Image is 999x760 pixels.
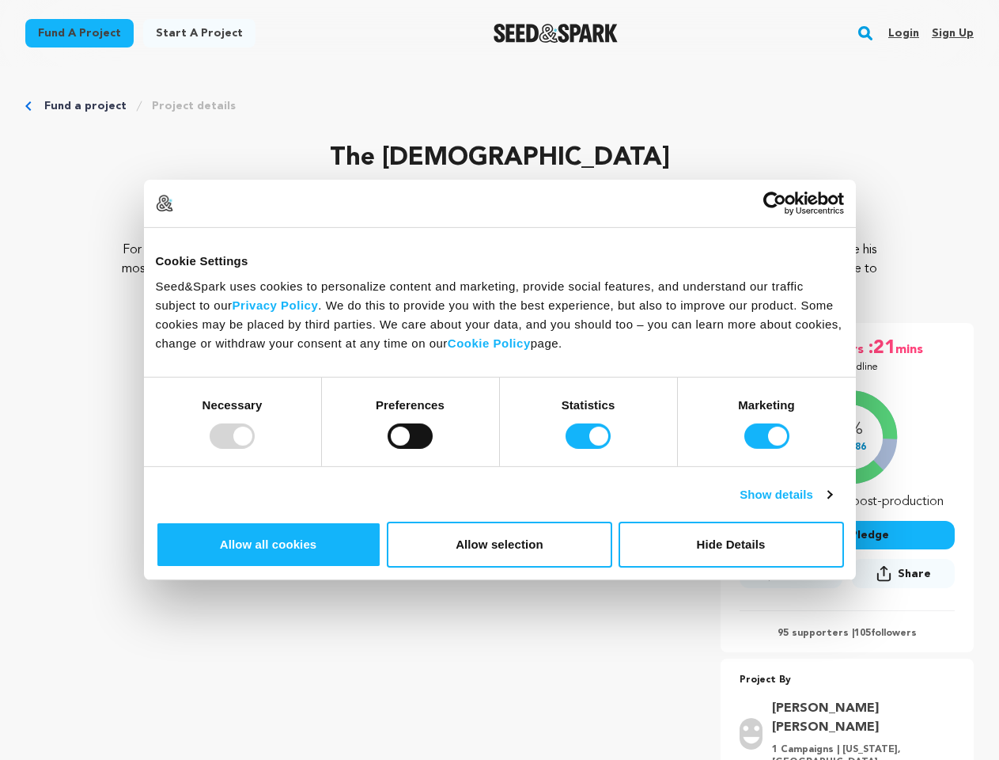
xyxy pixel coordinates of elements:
[740,671,955,690] p: Project By
[888,21,919,46] a: Login
[25,139,974,177] p: The [DEMOGRAPHIC_DATA]
[898,566,931,582] span: Share
[25,98,974,114] div: Breadcrumb
[932,21,974,46] a: Sign up
[852,559,955,595] span: Share
[706,192,844,215] a: Usercentrics Cookiebot - opens in a new window
[152,98,236,114] a: Project details
[740,627,955,640] p: 95 supporters | followers
[772,699,945,737] a: Goto Megan Ward Stevens profile
[156,522,381,568] button: Allow all cookies
[25,209,974,228] p: Documentary, Biography
[562,397,615,411] strong: Statistics
[448,336,531,349] a: Cookie Policy
[867,336,895,361] span: :21
[233,298,319,311] a: Privacy Policy
[25,190,974,209] p: [GEOGRAPHIC_DATA], [US_STATE] | Film Feature
[895,336,926,361] span: mins
[740,718,762,750] img: user.png
[156,195,173,212] img: logo
[376,397,445,411] strong: Preferences
[854,629,871,638] span: 105
[202,397,263,411] strong: Necessary
[738,397,795,411] strong: Marketing
[25,19,134,47] a: Fund a project
[44,98,127,114] a: Fund a project
[156,252,844,271] div: Cookie Settings
[143,19,255,47] a: Start a project
[845,336,867,361] span: hrs
[494,24,618,43] a: Seed&Spark Homepage
[387,522,612,568] button: Allow selection
[156,276,844,352] div: Seed&Spark uses cookies to personalize content and marketing, provide social features, and unders...
[740,485,831,504] a: Show details
[619,522,844,568] button: Hide Details
[852,559,955,588] button: Share
[120,241,879,298] p: For [PERSON_NAME], the story of Israel was a family affair, but an unspeakable tragedy would forc...
[494,24,618,43] img: Seed&Spark Logo Dark Mode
